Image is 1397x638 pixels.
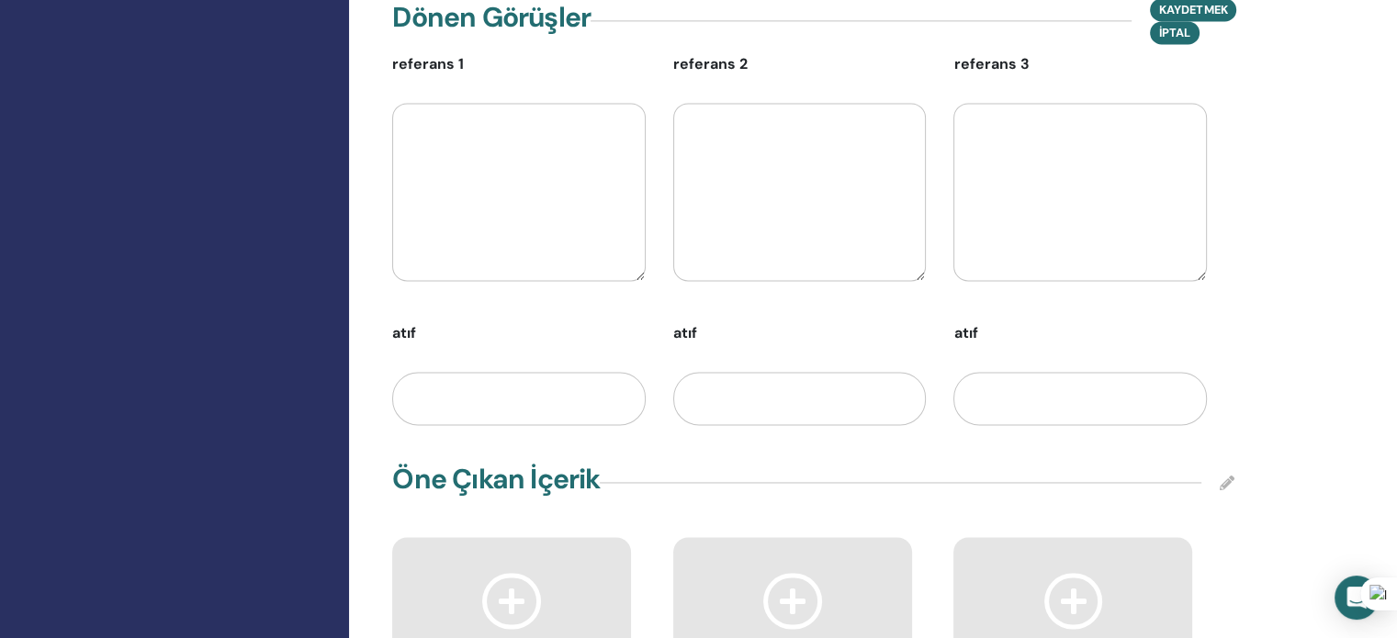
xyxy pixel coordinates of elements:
p: referans 1 [392,53,646,75]
h4: Dönen Görüşler [392,1,591,34]
p: atıf [392,322,646,344]
p: referans 3 [953,53,1207,75]
h4: Öne Çıkan İçerik [392,463,600,496]
div: Open Intercom Messenger [1335,576,1379,620]
span: İptal [1159,25,1190,40]
span: Kaydetmek [1159,2,1227,17]
button: İptal [1150,21,1200,44]
p: atıf [953,322,1207,344]
p: atıf [673,322,927,344]
p: referans 2 [673,53,927,75]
